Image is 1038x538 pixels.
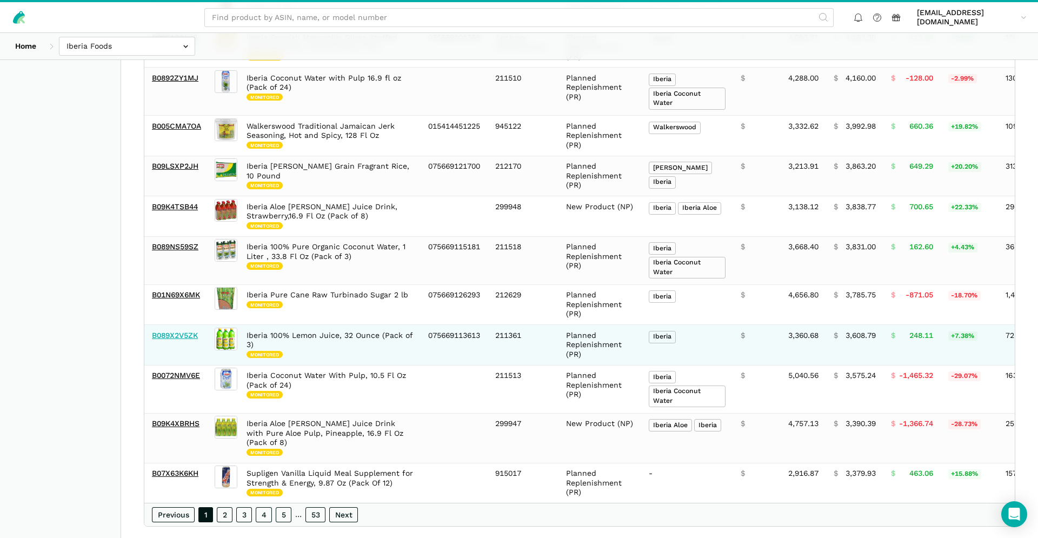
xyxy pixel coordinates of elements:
span: 4,288.00 [788,74,819,83]
a: Home [8,37,44,56]
a: 4 [256,507,272,522]
td: - [641,463,733,503]
span: 700.65 [909,202,933,212]
span: Iberia Coconut Water [649,386,726,408]
span: $ [891,419,895,429]
span: 4,160.00 [846,74,876,83]
span: 463.06 [909,469,933,479]
a: 3 [236,507,252,522]
td: 211510 [488,68,558,116]
span: $ [891,202,895,212]
span: $ [834,290,838,300]
span: $ [891,162,895,171]
td: Iberia Pure Cane Raw Turbinado Sugar 2 lb [239,284,421,325]
span: Monitored [247,301,283,309]
td: 211518 [488,236,558,284]
span: Iberia [694,419,721,431]
span: [PERSON_NAME] [649,162,712,174]
span: $ [834,162,838,171]
td: Planned Replenishment (PR) [558,325,641,366]
span: $ [834,74,838,83]
td: Iberia Aloe [PERSON_NAME] Juice Drink, Strawberry,16.9 Fl Oz (Pack of 8) [239,196,421,237]
td: New Product (NP) [558,196,641,237]
span: 3,992.98 [846,122,876,131]
span: $ [741,162,745,171]
td: 915017 [488,463,558,503]
span: -2.99% [948,74,977,84]
span: Iberia [649,290,676,303]
img: Iberia Coconut Water with Pulp 16.9 fl oz (Pack of 24) [215,70,237,93]
span: 3,608.79 [846,331,876,341]
a: Next [329,507,358,522]
td: Planned Replenishment (PR) [558,116,641,156]
span: Monitored [247,94,283,101]
a: 53 [305,507,325,522]
td: 075669113613 [421,325,488,366]
img: Iberia Jasmine Long Grain Fragrant Rice, 10 Pound [215,158,237,181]
span: $ [891,122,895,131]
span: Iberia [649,331,676,343]
a: B0072NMV6E [152,371,200,380]
td: 075669126293 [421,284,488,325]
span: +4.43% [948,243,977,253]
span: $ [834,242,838,252]
span: Iberia [649,371,676,383]
span: Monitored [247,489,283,496]
span: Monitored [247,142,283,149]
a: B089X2V5ZK [152,331,198,340]
span: … [295,510,302,520]
td: Iberia Aloe [PERSON_NAME] Juice Drink with Pure Aloe Pulp, Pineapple, 16.9 Fl Oz (Pack of 8) [239,413,421,463]
a: B09K4XBRHS [152,419,199,428]
span: [EMAIL_ADDRESS][DOMAIN_NAME] [917,8,1017,27]
span: Monitored [247,351,283,358]
span: 3,863.20 [846,162,876,171]
span: Monitored [247,53,283,61]
span: +19.82% [948,122,981,132]
img: Walkerswood Traditional Jamaican Jerk Seasoning, Hot and Spicy, 128 Fl Oz [215,118,237,141]
span: 660.36 [909,122,933,131]
span: $ [741,331,745,341]
td: Iberia 100% Lemon Juice, 32 Ounce (Pack of 3) [239,325,421,366]
span: Monitored [247,449,283,456]
span: $ [741,202,745,212]
span: Monitored [247,182,283,189]
img: Iberia Pure Cane Raw Turbinado Sugar 2 lb [215,287,237,310]
span: +15.88% [948,469,981,479]
td: Planned Replenishment (PR) [558,284,641,325]
a: B09K4TSB44 [152,202,198,211]
span: $ [891,242,895,252]
a: B01N69X6MK [152,290,200,299]
span: Iberia Aloe [678,202,721,215]
img: Iberia Coconut Water With Pulp, 10.5 Fl Oz (Pack of 24) [215,368,237,390]
td: 212170 [488,156,558,196]
span: $ [891,371,895,381]
span: -128.00 [906,74,933,83]
span: $ [834,331,838,341]
span: 3,785.75 [846,290,876,300]
span: $ [834,202,838,212]
td: Planned Replenishment (PR) [558,236,641,284]
span: Iberia [649,242,676,255]
img: Iberia Aloe Vera Juice Drink, Strawberry,16.9 Fl Oz (Pack of 8) [215,199,237,222]
a: B09LSXP2JH [152,162,198,170]
span: $ [741,74,745,83]
span: 3,575.24 [846,371,876,381]
span: $ [741,469,745,479]
span: 3,390.39 [846,419,876,429]
span: 3,213.91 [788,162,819,171]
td: Planned Replenishment (PR) [558,68,641,116]
span: 162.60 [909,242,933,252]
span: 3,379.93 [846,469,876,479]
span: Monitored [247,262,283,270]
a: B0892ZY1MJ [152,74,198,82]
span: $ [741,122,745,131]
a: 1 [198,507,213,522]
td: 945122 [488,116,558,156]
td: Iberia Coconut Water With Pulp, 10.5 Fl Oz (Pack of 24) [239,365,421,413]
td: Iberia 100% Pure Organic Coconut Water, 1 Liter , 33.8 Fl Oz (Pack of 3) [239,236,421,284]
span: +7.38% [948,331,977,341]
span: $ [834,469,838,479]
span: Iberia [649,74,676,86]
td: 015414451225 [421,116,488,156]
a: Previous [152,507,195,522]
